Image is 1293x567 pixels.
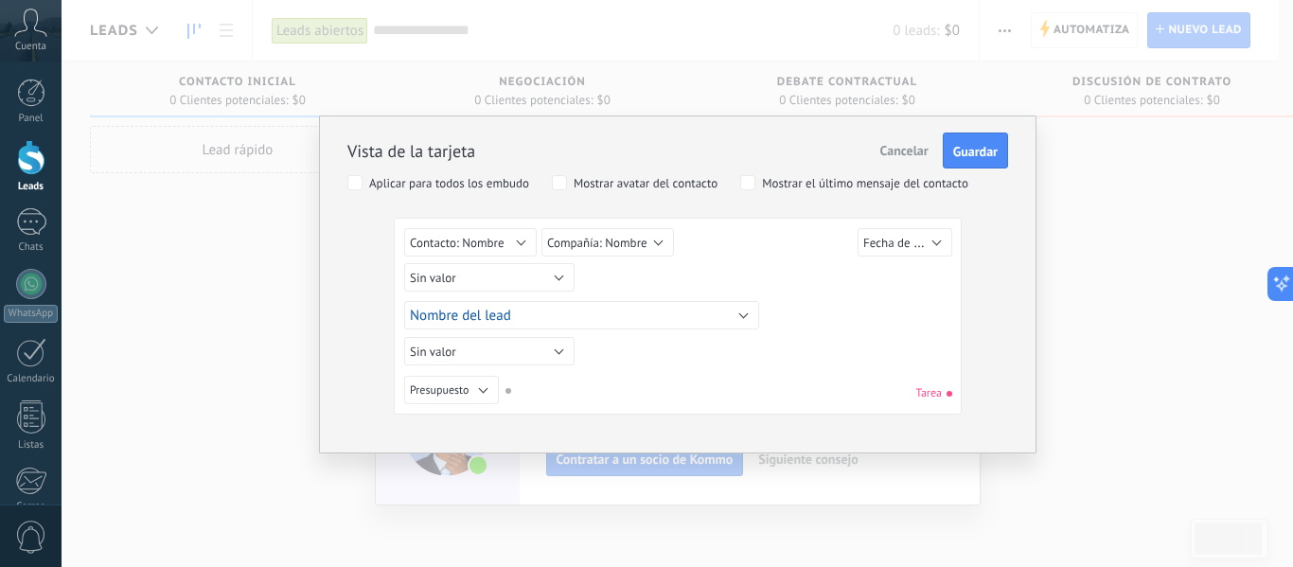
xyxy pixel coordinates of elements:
[410,235,505,251] span: Contacto: Nombre
[404,301,759,329] button: Nombre del lead
[953,145,998,158] span: Guardar
[574,177,717,190] div: Mostrar avatar del contacto
[547,235,647,251] span: Compañía: Nombre
[410,383,469,398] span: Presupuesto
[410,344,456,360] span: Sin valor
[404,376,499,404] button: Presupuesto
[4,501,59,513] div: Correo
[880,142,929,159] span: Cancelar
[4,373,59,385] div: Calendario
[762,177,968,190] div: Mostrar el último mensaje del contacto
[369,177,529,190] div: Aplicar para todos los embudo
[916,386,952,400] span: Tarea
[4,113,59,125] div: Panel
[4,181,59,193] div: Leads
[4,439,59,452] div: Listas
[858,228,952,257] button: Fecha de Creación
[541,228,674,257] button: Compañía: Nombre
[4,305,58,323] div: WhatsApp
[404,337,575,365] button: Sin valor
[410,270,456,286] span: Sin valor
[4,241,59,254] div: Chats
[410,307,511,325] span: Nombre del lead
[863,234,959,252] span: Fecha de Creación
[404,228,537,257] button: Contacto: Nombre
[15,41,46,53] span: Cuenta
[404,263,575,292] button: Sin valor
[873,133,936,168] button: Cancelar
[943,133,1008,168] button: Guardar
[347,140,475,162] h2: Vista de la tarjeta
